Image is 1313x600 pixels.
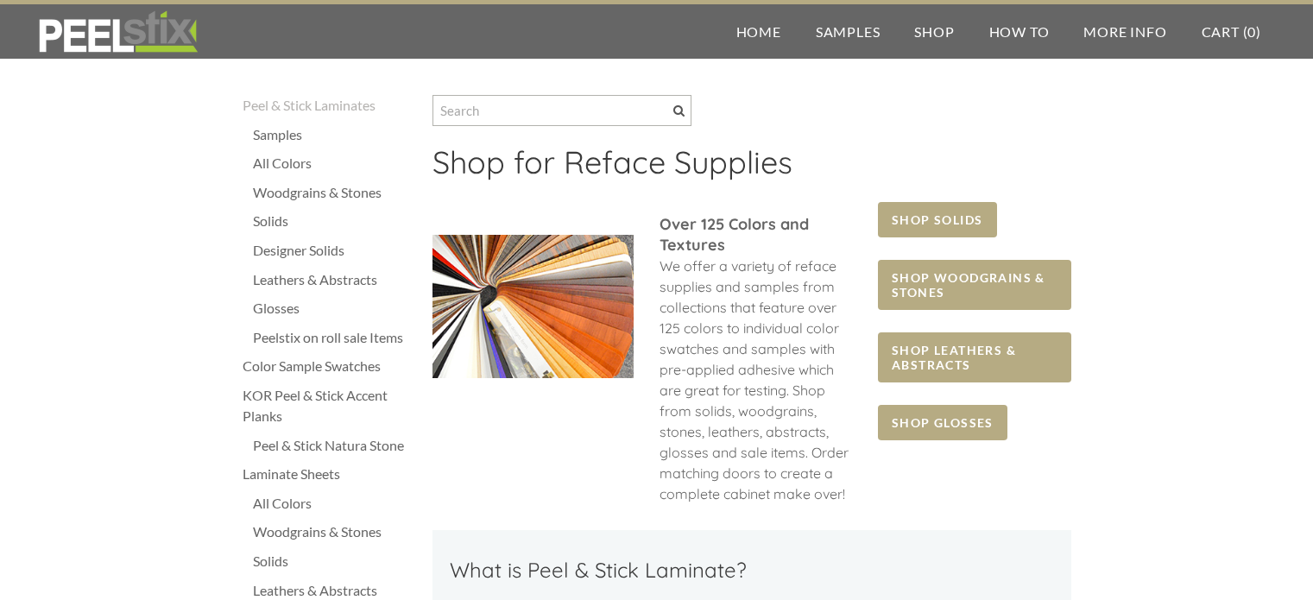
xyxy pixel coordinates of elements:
[1066,4,1184,59] a: More Info
[253,551,415,572] a: Solids
[253,211,415,231] a: Solids
[1184,4,1278,59] a: Cart (0)
[253,435,415,456] a: Peel & Stick Natura Stone
[253,240,415,261] a: Designer Solids
[660,214,809,255] font: ​Over 125 Colors and Textures
[972,4,1067,59] a: How To
[253,327,415,348] a: Peelstix on roll sale Items
[253,124,415,145] a: Samples
[243,464,415,484] a: Laminate Sheets
[673,105,685,117] span: Search
[253,182,415,203] a: Woodgrains & Stones
[253,298,415,319] a: Glosses
[878,260,1070,310] a: SHOP WOODGRAINS & STONES
[432,235,634,378] img: Picture
[799,4,898,59] a: Samples
[243,385,415,426] a: KOR Peel & Stick Accent Planks
[243,95,415,116] a: Peel & Stick Laminates
[878,405,1007,440] a: SHOP GLOSSES
[253,493,415,514] a: All Colors
[432,95,691,126] input: Search
[253,521,415,542] a: Woodgrains & Stones
[719,4,799,59] a: Home
[253,153,415,174] a: All Colors
[450,557,747,583] font: What is Peel & Stick Laminate?
[35,10,201,54] img: REFACE SUPPLIES
[878,202,996,237] a: SHOP SOLIDS
[897,4,971,59] a: Shop
[1247,23,1256,40] span: 0
[432,143,1071,193] h2: ​Shop for Reface Supplies
[243,356,415,376] a: Color Sample Swatches
[253,269,415,290] a: Leathers & Abstracts
[660,257,849,502] span: We offer a variety of reface supplies and samples from collections that feature over 125 colors t...
[878,332,1070,382] a: SHOP LEATHERS & ABSTRACTS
